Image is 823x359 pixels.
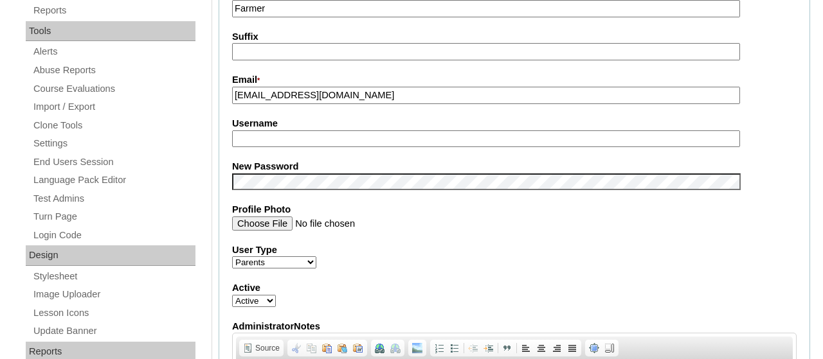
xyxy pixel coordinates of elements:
a: Course Evaluations [32,81,195,97]
a: Paste from Word [350,341,366,355]
a: Import / Export [32,99,195,115]
label: Profile Photo [232,203,797,216]
a: Decrease Indent [466,341,481,355]
div: Tools [26,21,195,42]
a: Language Pack Editor [32,172,195,188]
a: Insert/Remove Numbered List [431,341,447,355]
a: End Users Session [32,154,195,170]
label: User Type [232,243,797,257]
a: Block Quote [500,341,515,355]
a: Align Left [518,341,534,355]
a: Insert/Remove Bulleted List [447,341,462,355]
label: Active [232,281,797,295]
a: Center [534,341,549,355]
a: Justify [565,341,580,355]
a: Unlink [388,341,403,355]
a: Maximize [586,341,602,355]
a: Reports [32,3,195,19]
div: Design [26,245,195,266]
a: Test Admins [32,191,195,207]
a: Image Uploader [32,286,195,302]
label: Suffix [232,30,797,44]
a: Increase Indent [481,341,496,355]
a: Cut [289,341,304,355]
a: Align Right [549,341,565,355]
a: Turn Page [32,209,195,225]
label: Username [232,117,797,130]
a: Paste [320,341,335,355]
label: Email [232,73,797,87]
a: Add Image [410,341,425,355]
a: Settings [32,136,195,152]
a: Paste as plain text [335,341,350,355]
a: Source [240,341,282,355]
a: Clone Tools [32,118,195,134]
label: AdministratorNotes [232,320,797,333]
a: Abuse Reports [32,62,195,78]
a: Stylesheet [32,268,195,285]
a: Show Blocks [602,341,617,355]
a: Lesson Icons [32,305,195,321]
span: Source [253,343,280,353]
a: Update Banner [32,323,195,339]
a: Alerts [32,44,195,60]
a: Link [372,341,388,355]
label: New Password [232,160,797,173]
a: Login Code [32,227,195,243]
a: Copy [304,341,320,355]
